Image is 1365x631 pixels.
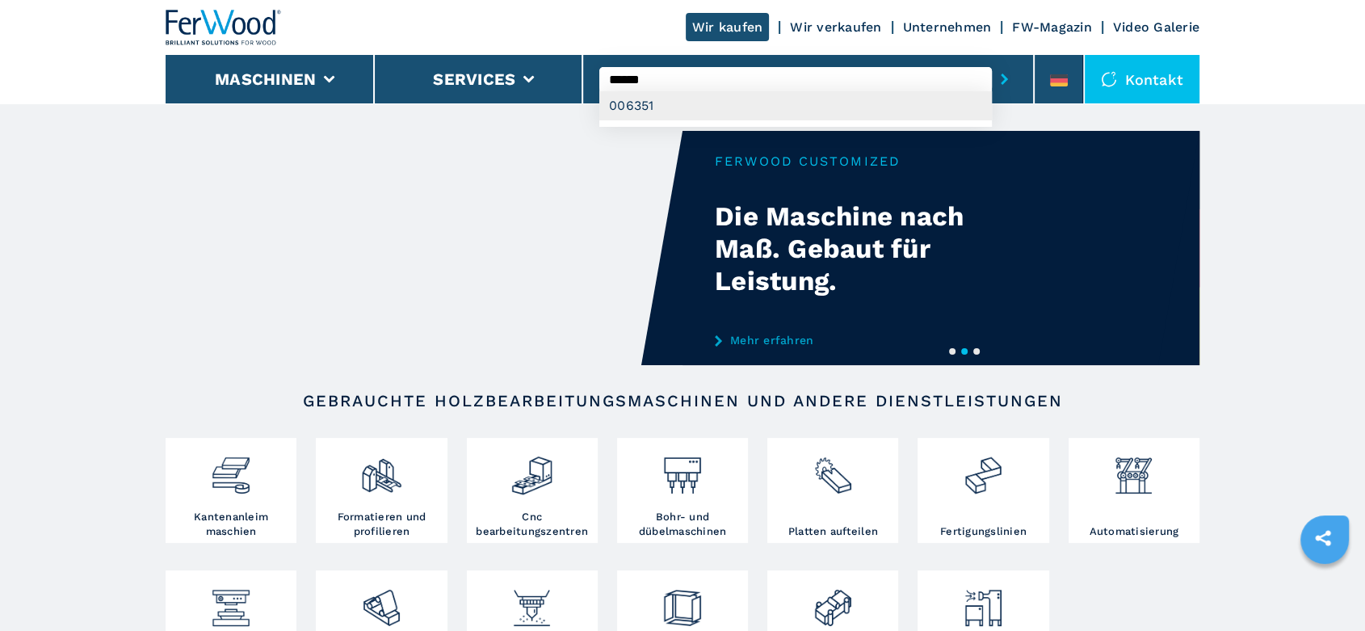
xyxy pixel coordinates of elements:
[949,348,955,355] button: 1
[1112,442,1155,497] img: automazione.png
[1089,524,1178,539] h3: Automatisierung
[510,574,553,629] img: verniciatura_1.png
[962,574,1005,629] img: aspirazione_1.png
[1303,518,1343,558] a: sharethis
[217,391,1148,410] h2: Gebrauchte Holzbearbeitungsmaschinen und andere Dienstleistungen
[471,510,594,539] h3: Cnc bearbeitungszentren
[1113,19,1199,35] a: Video Galerie
[903,19,992,35] a: Unternehmen
[661,442,703,497] img: foratrici_inseritrici_2.png
[166,10,282,45] img: Ferwood
[973,348,980,355] button: 3
[812,574,855,629] img: lavorazione_porte_finestre_2.png
[1069,438,1199,543] a: Automatisierung
[215,69,316,89] button: Maschinen
[940,524,1027,539] h3: Fertigungslinien
[767,438,898,543] a: Platten aufteilen
[1296,558,1353,619] iframe: Chat
[166,131,682,365] video: Your browser does not support the video tag.
[961,348,968,355] button: 2
[360,442,403,497] img: squadratrici_2.png
[617,438,748,543] a: Bohr- und dübelmaschinen
[661,574,703,629] img: montaggio_imballaggio_2.png
[360,574,403,629] img: levigatrici_2.png
[433,69,515,89] button: Services
[992,61,1017,98] button: submit-button
[510,442,553,497] img: centro_di_lavoro_cnc_2.png
[316,438,447,543] a: Formatieren und profilieren
[812,442,855,497] img: sezionatrici_2.png
[166,438,296,543] a: Kantenanleim maschien
[209,574,252,629] img: pressa-strettoia.png
[790,19,881,35] a: Wir verkaufen
[962,442,1005,497] img: linee_di_produzione_2.png
[788,524,878,539] h3: Platten aufteilen
[209,442,252,497] img: bordatrici_1.png
[1101,71,1117,87] img: Kontakt
[320,510,443,539] h3: Formatieren und profilieren
[621,510,744,539] h3: Bohr- und dübelmaschinen
[686,13,770,41] a: Wir kaufen
[1085,55,1199,103] div: Kontakt
[918,438,1048,543] a: Fertigungslinien
[467,438,598,543] a: Cnc bearbeitungszentren
[170,510,292,539] h3: Kantenanleim maschien
[1012,19,1092,35] a: FW-Magazin
[599,91,992,120] div: 006351
[715,334,1031,347] a: Mehr erfahren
